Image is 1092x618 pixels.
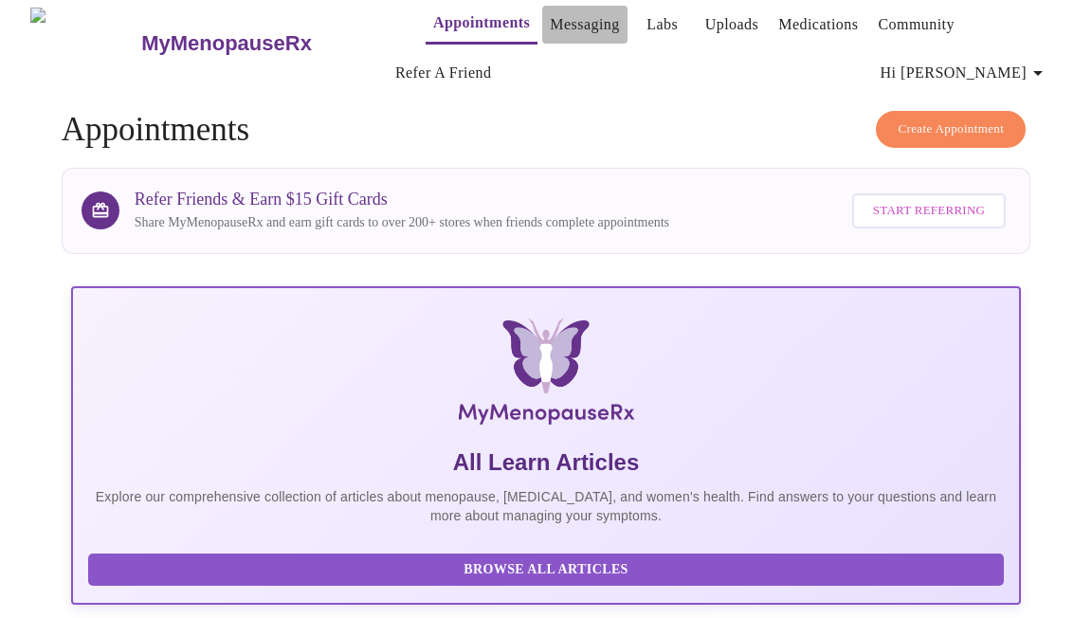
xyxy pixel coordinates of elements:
[135,190,669,209] h3: Refer Friends & Earn $15 Gift Cards
[88,487,1004,525] p: Explore our comprehensive collection of articles about menopause, [MEDICAL_DATA], and women's hea...
[898,118,1004,140] span: Create Appointment
[705,11,759,38] a: Uploads
[632,6,693,44] button: Labs
[852,193,1006,228] button: Start Referring
[873,54,1057,92] button: Hi [PERSON_NAME]
[88,554,1004,587] button: Browse All Articles
[870,6,962,44] button: Community
[230,318,861,432] img: MyMenopauseRx Logo
[135,213,669,232] p: Share MyMenopauseRx and earn gift cards to over 200+ stores when friends complete appointments
[876,111,1026,148] button: Create Appointment
[550,11,619,38] a: Messaging
[388,54,500,92] button: Refer a Friend
[646,11,678,38] a: Labs
[139,10,388,77] a: MyMenopauseRx
[395,60,492,86] a: Refer a Friend
[698,6,767,44] button: Uploads
[771,6,865,44] button: Medications
[30,8,139,79] img: MyMenopauseRx Logo
[433,9,530,36] a: Appointments
[88,447,1004,478] h5: All Learn Articles
[878,11,955,38] a: Community
[881,60,1049,86] span: Hi [PERSON_NAME]
[542,6,627,44] button: Messaging
[88,560,1009,576] a: Browse All Articles
[847,184,1010,238] a: Start Referring
[62,111,1030,149] h4: Appointments
[426,4,537,45] button: Appointments
[141,31,312,56] h3: MyMenopauseRx
[107,558,985,582] span: Browse All Articles
[873,200,985,222] span: Start Referring
[778,11,858,38] a: Medications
